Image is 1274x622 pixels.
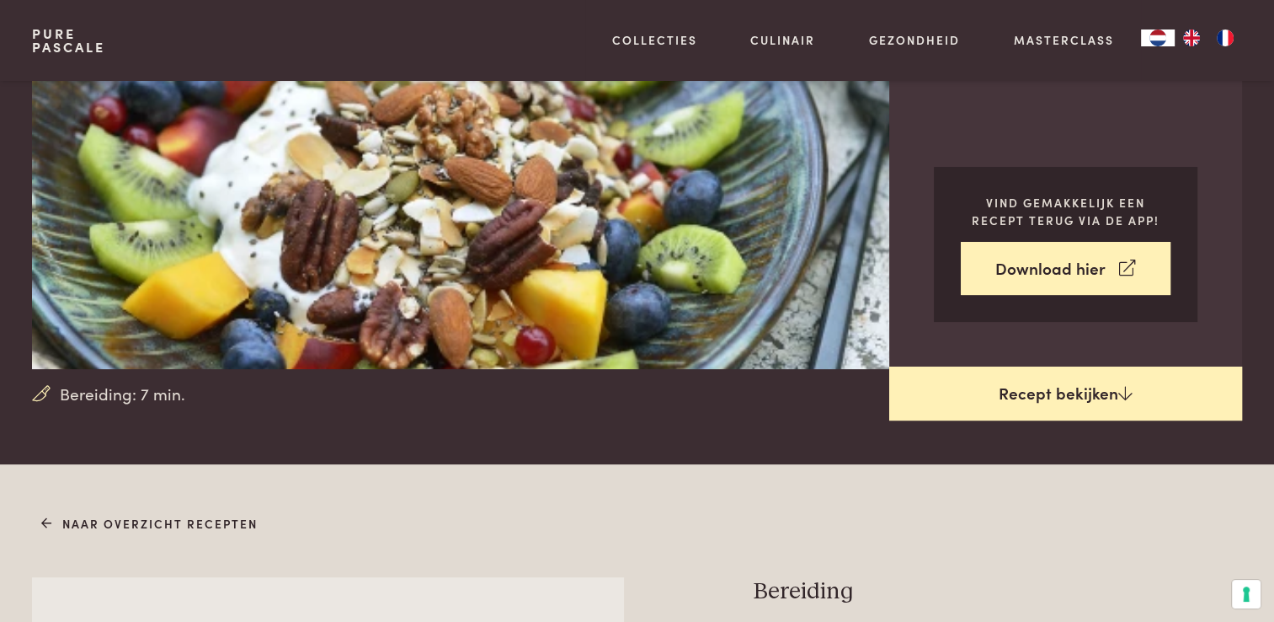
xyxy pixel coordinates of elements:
[60,382,185,406] span: Bereiding: 7 min.
[1232,580,1261,609] button: Uw voorkeuren voor toestemming voor trackingtechnologieën
[1175,29,1242,46] ul: Language list
[869,31,960,49] a: Gezondheid
[1141,29,1242,46] aside: Language selected: Nederlands
[889,367,1242,421] a: Recept bekijken
[1141,29,1175,46] a: NL
[612,31,697,49] a: Collecties
[754,577,1242,607] h3: Bereiding
[961,242,1170,295] a: Download hier
[1208,29,1242,46] a: FR
[750,31,815,49] a: Culinair
[961,194,1170,228] p: Vind gemakkelijk een recept terug via de app!
[1014,31,1114,49] a: Masterclass
[32,27,105,54] a: PurePascale
[1175,29,1208,46] a: EN
[1141,29,1175,46] div: Language
[41,515,258,533] a: Naar overzicht recepten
